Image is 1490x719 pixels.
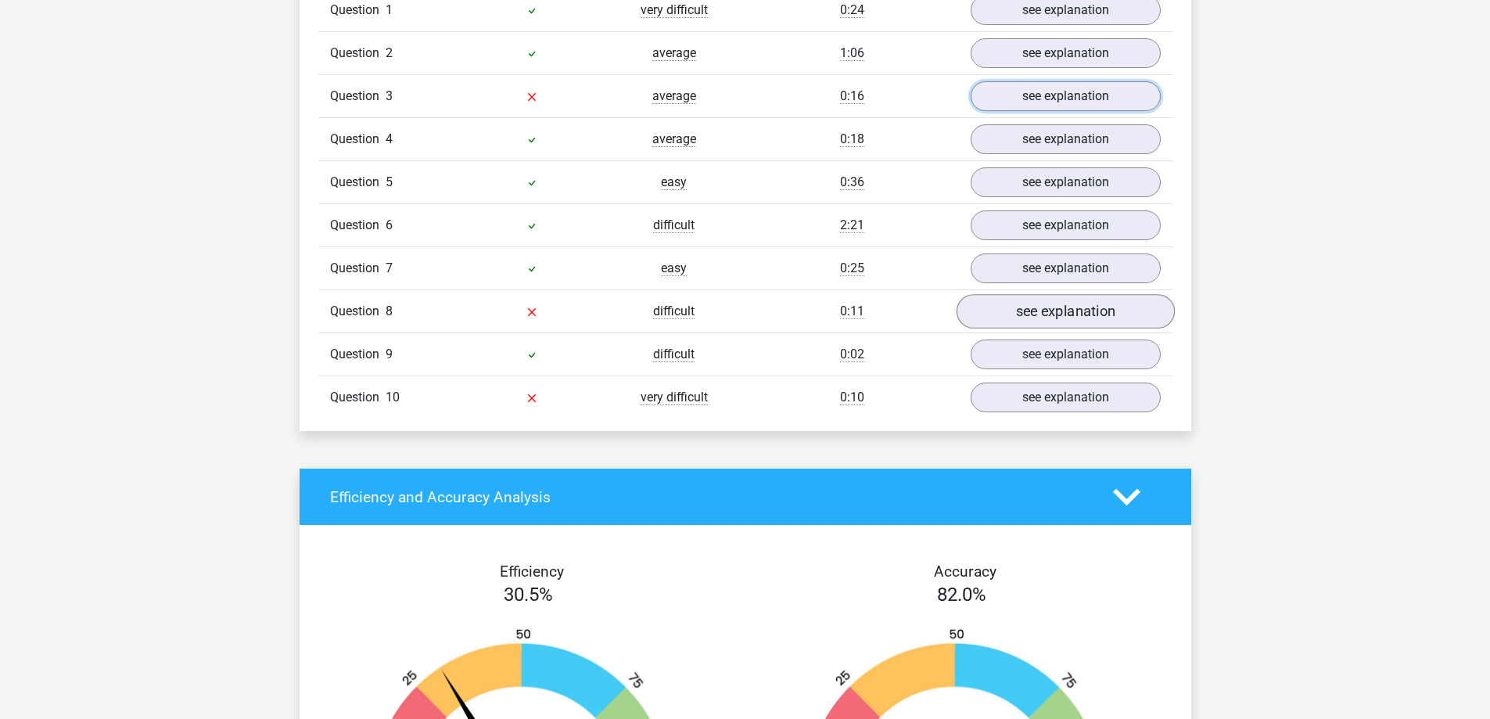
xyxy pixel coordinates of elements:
[386,88,393,103] span: 3
[386,174,393,189] span: 5
[971,383,1161,412] a: see explanation
[386,45,393,60] span: 2
[840,390,864,405] span: 0:10
[330,563,734,581] h4: Efficiency
[661,174,687,190] span: easy
[840,88,864,104] span: 0:16
[971,253,1161,283] a: see explanation
[956,295,1174,329] a: see explanation
[330,488,1090,506] h4: Efficiency and Accuracy Analysis
[840,347,864,362] span: 0:02
[937,584,986,606] span: 82.0%
[653,217,695,233] span: difficult
[840,174,864,190] span: 0:36
[330,130,386,149] span: Question
[652,45,696,61] span: average
[971,167,1161,197] a: see explanation
[652,88,696,104] span: average
[971,38,1161,68] a: see explanation
[840,261,864,276] span: 0:25
[652,131,696,147] span: average
[330,1,386,20] span: Question
[386,131,393,146] span: 4
[641,390,708,405] span: very difficult
[840,131,864,147] span: 0:18
[504,584,553,606] span: 30.5%
[330,388,386,407] span: Question
[971,210,1161,240] a: see explanation
[971,81,1161,111] a: see explanation
[840,2,864,18] span: 0:24
[971,124,1161,154] a: see explanation
[330,345,386,364] span: Question
[330,87,386,106] span: Question
[386,261,393,275] span: 7
[661,261,687,276] span: easy
[386,304,393,318] span: 8
[653,347,695,362] span: difficult
[330,302,386,321] span: Question
[330,216,386,235] span: Question
[330,259,386,278] span: Question
[386,347,393,361] span: 9
[330,173,386,192] span: Question
[653,304,695,319] span: difficult
[840,45,864,61] span: 1:06
[840,304,864,319] span: 0:11
[330,44,386,63] span: Question
[971,340,1161,369] a: see explanation
[840,217,864,233] span: 2:21
[386,217,393,232] span: 6
[641,2,708,18] span: very difficult
[763,563,1167,581] h4: Accuracy
[386,2,393,17] span: 1
[386,390,400,404] span: 10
